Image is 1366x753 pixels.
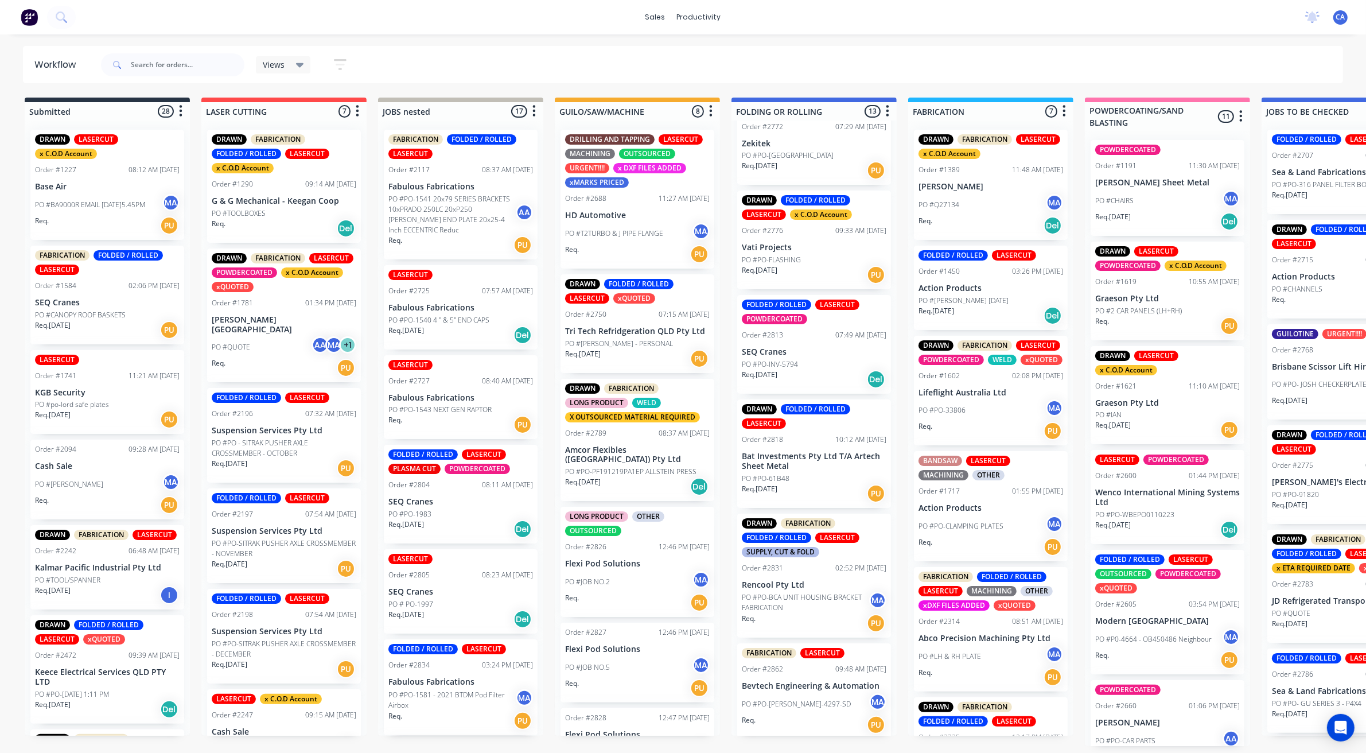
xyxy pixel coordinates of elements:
div: Order #2094 [35,444,76,455]
div: PU [1220,317,1239,335]
p: PO #Q27134 [919,200,959,210]
div: Order #2789 [565,428,606,438]
div: FOLDED / ROLLEDLASERCUTOrder #145003:26 PM [DATE]Action ProductsPO #[PERSON_NAME] [DATE]Req.[DATE... [914,246,1068,330]
div: FOLDED / ROLLED [919,250,988,261]
div: 07:32 AM [DATE] [305,409,356,419]
div: FOLDED / ROLLED [781,195,850,205]
div: AA [312,336,329,354]
div: LASERCUT [388,360,433,370]
div: POWDERCOATEDOrder #119111:30 AM [DATE][PERSON_NAME] Sheet MetalPO #CHAIRSMAReq.[DATE]Del [1091,140,1244,236]
p: SEQ Cranes [388,497,533,507]
div: POWDERCOATED [1095,145,1161,155]
div: PU [160,216,178,235]
div: Order #2688 [565,193,606,204]
p: Bat Investments Pty Ltd T/A Artech Sheet Metal [742,452,886,471]
p: [PERSON_NAME][GEOGRAPHIC_DATA] [212,315,356,335]
p: PO #BA9000R EMAIL [DATE]5.45PM [35,200,145,210]
div: Order #2818 [742,434,783,445]
div: LASERCUTPOWDERCOATEDOrder #260001:44 PM [DATE]Wenco International Mining Systems LtdPO #PO-WBEPO0... [1091,450,1244,544]
div: x C.O.D Account [35,149,97,159]
div: DRAWNFABRICATIONLONG PRODUCTWELDX OUTSOURCED MATERIAL REQUIREDOrder #278908:37 AM [DATE]Amcor Fle... [561,379,714,502]
div: Order #1584 [35,281,76,291]
div: Order #2117 [388,165,430,175]
div: Del [1044,306,1062,325]
div: LASERCUT [285,393,329,403]
div: 02:08 PM [DATE] [1012,371,1063,381]
div: DRAWNLASERCUTPOWDERCOATEDx C.O.D AccountOrder #161910:55 AM [DATE]Graeson Pty LtdPO #2 CAR PANELS... [1091,242,1244,340]
p: PO #PO-1541 20x79 SERIES BRACKETS 10xPRADO 250LC 20xP250 [PERSON_NAME] END PLATE 20x25-4 Inch ECC... [388,194,516,235]
p: [PERSON_NAME] Sheet Metal [1095,178,1240,188]
div: LASERCUTOrder #174111:21 AM [DATE]KGB SecurityPO #po-lord safe platesReq.[DATE]PU [30,350,184,434]
div: Order #2715 [1272,255,1313,265]
div: 07:49 AM [DATE] [835,330,886,340]
p: PO #CHAIRS [1095,196,1134,206]
p: PO #PO-61B48 [742,473,789,484]
div: x C.O.D Account [790,209,852,220]
div: BANDSAWLASERCUTMACHININGOTHEROrder #171701:55 PM [DATE]Action ProductsPO #PO-CLAMPING PLATESMAReq.PU [914,451,1068,561]
p: KGB Security [35,388,180,398]
p: Req. [35,216,49,226]
p: Req. [DATE] [1095,212,1131,222]
p: Req. [DATE] [565,477,601,487]
div: FABRICATION [604,383,659,394]
div: PLASMA CUT [388,464,441,474]
div: PU [513,416,532,434]
div: Del [690,478,709,496]
div: DRAWN [1272,224,1307,235]
div: 10:55 AM [DATE] [1189,277,1240,287]
p: Graeson Pty Ltd [1095,294,1240,304]
div: WELD [988,355,1017,365]
p: SEQ Cranes [35,298,180,308]
p: Req. [DATE] [742,161,777,171]
div: DRAWNLASERCUTx C.O.D AccountOrder #122708:12 AM [DATE]Base AirPO #BA9000R EMAIL [DATE]5.45PMMAReq.PU [30,130,184,240]
div: FABRICATION [251,134,305,145]
div: FOLDED / ROLLEDLASERCUTPOWDERCOATEDOrder #281307:49 AM [DATE]SEQ CranesPO #PO-INV-5794Req.[DATE]Del [737,295,891,394]
div: 01:34 PM [DATE] [305,298,356,308]
div: 09:14 AM [DATE] [305,179,356,189]
div: xMARKS PRICED [565,177,629,188]
div: Del [867,370,885,389]
div: DRAWN [742,195,777,205]
div: DRAWN [1272,430,1307,440]
div: AA [516,204,533,221]
div: Order #1191 [1095,161,1137,171]
div: FABRICATIONFOLDED / ROLLEDLASERCUTOrder #158402:06 PM [DATE]SEQ CranesPO #CANOPY ROOF BASKETSReq.... [30,246,184,344]
p: PO #[PERSON_NAME] [DATE] [919,296,1009,306]
div: Order #2772 [742,122,783,132]
p: Action Products [919,284,1063,293]
p: Vati Projects [742,243,886,253]
div: PU [160,321,178,339]
div: FABRICATION [958,134,1012,145]
p: Req. [DATE] [35,320,71,331]
div: LASERCUT [388,149,433,159]
div: MACHINING [565,149,615,159]
p: Req. [DATE] [1272,395,1307,406]
div: FOLDED / ROLLEDLASERCUTPLASMA CUTPOWDERCOATEDOrder #280408:11 AM [DATE]SEQ CranesPO #PO-1983Req.[... [384,445,538,544]
div: LASERCUT [1134,351,1178,361]
p: PO #[PERSON_NAME] - PERSONAL [565,339,673,349]
div: LASERCUT [309,253,353,263]
p: PO #CHANNELS [1272,284,1322,294]
div: DRAWNFOLDED / ROLLEDLASERCUTOrder #281810:12 AM [DATE]Bat Investments Pty Ltd T/A Artech Sheet Me... [737,399,891,508]
div: PU [690,245,709,263]
div: POWDERCOATED [212,267,277,278]
div: Order #277207:29 AM [DATE]ZekitekPO #PO-[GEOGRAPHIC_DATA]Req.[DATE]PU [737,101,891,185]
p: [PERSON_NAME] [919,182,1063,192]
div: DRAWN [565,383,600,394]
div: DRAWNFABRICATIONLASERCUTx C.O.D AccountOrder #138911:48 AM [DATE][PERSON_NAME]PO #Q27134MAReq.Del [914,130,1068,240]
p: Req. [DATE] [35,410,71,420]
p: PO #[PERSON_NAME] [35,479,103,490]
p: Req. [35,495,49,506]
div: LASERCUT [742,418,786,429]
span: CA [1336,12,1345,22]
div: PU [513,236,532,254]
p: Req. [DATE] [1272,500,1307,510]
div: DRAWN [212,134,247,145]
div: x C.O.D Account [1095,365,1157,375]
p: Fabulous Fabrications [388,393,533,403]
div: Order #2707 [1272,150,1313,161]
div: LASERCUT [74,134,118,145]
div: POWDERCOATED [919,355,984,365]
p: PO #PO-INV-5794 [742,359,798,370]
p: PO #TOOLBOXES [212,208,266,219]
